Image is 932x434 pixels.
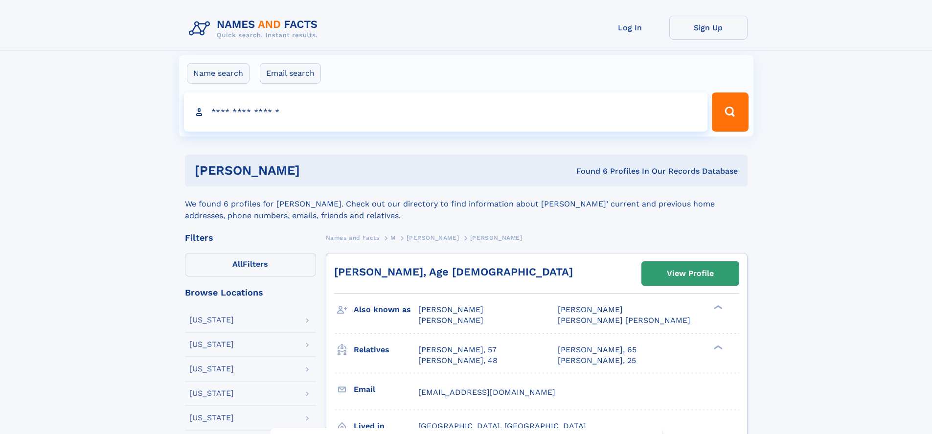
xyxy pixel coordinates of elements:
[334,266,573,278] a: [PERSON_NAME], Age [DEMOGRAPHIC_DATA]
[354,381,418,398] h3: Email
[189,365,234,373] div: [US_STATE]
[470,234,523,241] span: [PERSON_NAME]
[711,344,723,350] div: ❯
[418,388,555,397] span: [EMAIL_ADDRESS][DOMAIN_NAME]
[185,233,316,242] div: Filters
[418,355,498,366] a: [PERSON_NAME], 48
[390,234,396,241] span: M
[558,355,636,366] a: [PERSON_NAME], 25
[558,344,636,355] a: [PERSON_NAME], 65
[232,259,243,269] span: All
[669,16,748,40] a: Sign Up
[260,63,321,84] label: Email search
[407,231,459,244] a: [PERSON_NAME]
[184,92,708,132] input: search input
[390,231,396,244] a: M
[558,316,690,325] span: [PERSON_NAME] [PERSON_NAME]
[354,342,418,358] h3: Relatives
[189,414,234,422] div: [US_STATE]
[438,166,738,177] div: Found 6 Profiles In Our Records Database
[326,231,380,244] a: Names and Facts
[711,304,723,311] div: ❯
[418,305,483,314] span: [PERSON_NAME]
[185,16,326,42] img: Logo Names and Facts
[185,288,316,297] div: Browse Locations
[407,234,459,241] span: [PERSON_NAME]
[558,305,623,314] span: [PERSON_NAME]
[185,186,748,222] div: We found 6 profiles for [PERSON_NAME]. Check out our directory to find information about [PERSON_...
[185,253,316,276] label: Filters
[712,92,748,132] button: Search Button
[418,421,586,431] span: [GEOGRAPHIC_DATA], [GEOGRAPHIC_DATA]
[591,16,669,40] a: Log In
[189,389,234,397] div: [US_STATE]
[189,316,234,324] div: [US_STATE]
[667,262,714,285] div: View Profile
[354,301,418,318] h3: Also known as
[189,341,234,348] div: [US_STATE]
[187,63,250,84] label: Name search
[642,262,739,285] a: View Profile
[418,344,497,355] a: [PERSON_NAME], 57
[418,316,483,325] span: [PERSON_NAME]
[195,164,438,177] h1: [PERSON_NAME]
